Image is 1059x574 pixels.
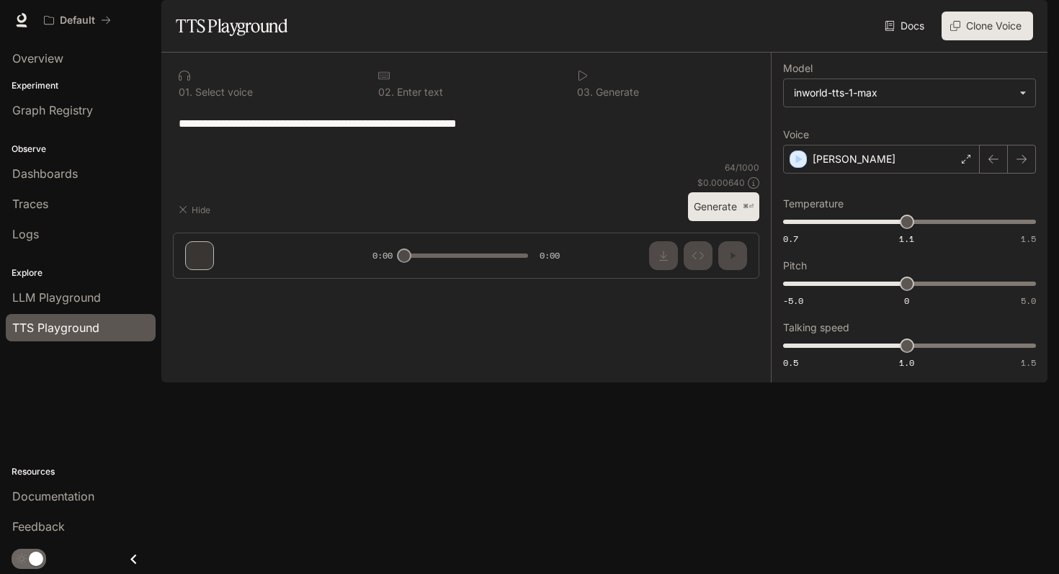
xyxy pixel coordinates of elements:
a: Docs [882,12,930,40]
span: 1.5 [1021,233,1036,245]
p: ⌘⏎ [743,202,754,211]
p: Temperature [783,199,844,209]
div: inworld-tts-1-max [794,86,1012,100]
span: 0.5 [783,356,798,369]
p: Enter text [394,87,443,97]
span: 0.7 [783,233,798,245]
p: [PERSON_NAME] [813,152,895,166]
p: Select voice [192,87,253,97]
div: inworld-tts-1-max [784,79,1035,107]
button: All workspaces [37,6,117,35]
p: Generate [593,87,639,97]
p: 0 1 . [179,87,192,97]
p: Voice [783,130,809,140]
button: Clone Voice [942,12,1033,40]
button: Hide [173,198,219,221]
button: Generate⌘⏎ [688,192,759,222]
p: 64 / 1000 [725,161,759,174]
p: Model [783,63,813,73]
span: 0 [904,295,909,307]
span: 1.5 [1021,356,1036,369]
span: -5.0 [783,295,803,307]
p: 0 2 . [378,87,394,97]
span: 1.0 [899,356,914,369]
p: Talking speed [783,323,849,333]
p: Pitch [783,261,807,271]
span: 1.1 [899,233,914,245]
h1: TTS Playground [176,12,287,40]
span: 5.0 [1021,295,1036,307]
p: Default [60,14,95,27]
p: 0 3 . [577,87,593,97]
